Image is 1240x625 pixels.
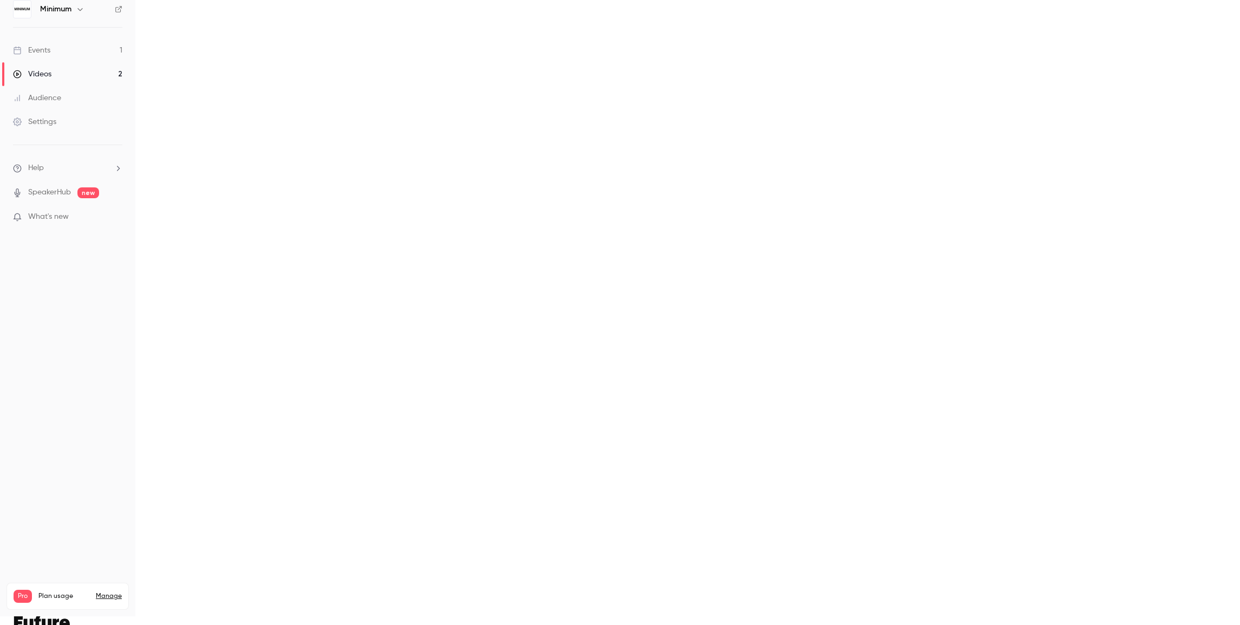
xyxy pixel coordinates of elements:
[13,116,56,127] div: Settings
[28,211,69,223] span: What's new
[96,592,122,601] a: Manage
[28,162,44,174] span: Help
[13,69,51,80] div: Videos
[38,592,89,601] span: Plan usage
[13,162,122,174] li: help-dropdown-opener
[13,45,50,56] div: Events
[14,1,31,18] img: Minimum
[13,93,61,103] div: Audience
[109,212,122,222] iframe: Noticeable Trigger
[14,590,32,603] span: Pro
[40,4,71,15] h6: Minimum
[77,187,99,198] span: new
[28,187,71,198] a: SpeakerHub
